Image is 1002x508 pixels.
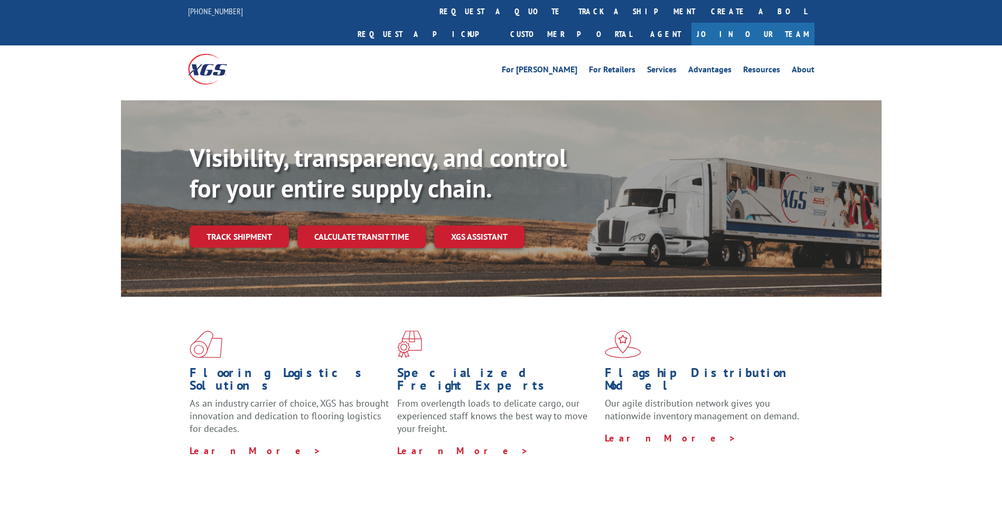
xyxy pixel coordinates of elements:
a: XGS ASSISTANT [434,225,525,248]
a: Customer Portal [502,23,640,45]
a: [PHONE_NUMBER] [188,6,243,16]
a: Services [647,65,677,77]
a: Join Our Team [691,23,814,45]
a: Track shipment [190,225,289,248]
a: Learn More > [397,445,529,457]
a: About [792,65,814,77]
h1: Flooring Logistics Solutions [190,366,389,397]
img: xgs-icon-focused-on-flooring-red [397,331,422,358]
a: Agent [640,23,691,45]
p: From overlength loads to delicate cargo, our experienced staff knows the best way to move your fr... [397,397,597,444]
h1: Flagship Distribution Model [605,366,804,397]
a: Advantages [688,65,732,77]
a: For [PERSON_NAME] [502,65,577,77]
img: xgs-icon-total-supply-chain-intelligence-red [190,331,222,358]
a: Request a pickup [350,23,502,45]
a: For Retailers [589,65,635,77]
img: xgs-icon-flagship-distribution-model-red [605,331,641,358]
b: Visibility, transparency, and control for your entire supply chain. [190,141,567,204]
a: Calculate transit time [297,225,426,248]
a: Learn More > [605,432,736,444]
h1: Specialized Freight Experts [397,366,597,397]
a: Resources [743,65,780,77]
span: Our agile distribution network gives you nationwide inventory management on demand. [605,397,799,422]
span: As an industry carrier of choice, XGS has brought innovation and dedication to flooring logistics... [190,397,389,435]
a: Learn More > [190,445,321,457]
